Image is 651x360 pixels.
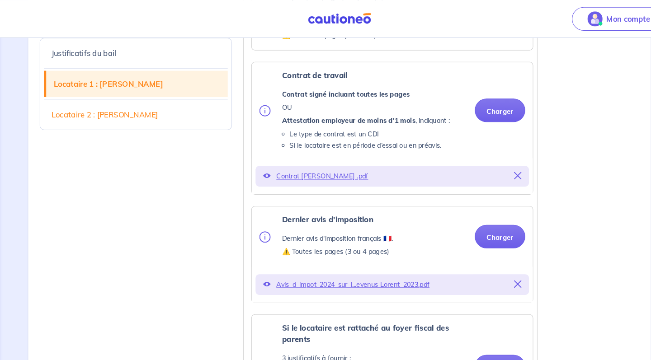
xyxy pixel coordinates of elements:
button: Voir [252,266,259,279]
img: illu_account_valid_menu.svg [563,11,578,25]
p: Mon compte [581,13,623,23]
a: Locataire 1 : [PERSON_NAME] [44,68,218,93]
strong: Contrat signé incluant toutes les pages [270,86,393,94]
a: Justificatifs du bail [42,38,218,64]
img: Cautioneo [292,12,359,23]
strong: Si le locataire est rattaché au foyer fiscal des parents [270,310,430,330]
a: Locataire 2 : [PERSON_NAME] [42,97,218,122]
p: Avis_d_impot_2024_sur_l...evenus Lorent_2023.pdf [265,266,487,279]
p: ⚠️ Toutes les pages (3 ou 4 pages) [270,236,377,247]
div: categoryName: tax-assessment, userCategory: cdi [241,197,511,290]
button: Supprimer [493,163,500,175]
button: Charger [455,94,504,117]
li: Le type de contrat est un CDI [278,123,431,134]
button: illu_account_valid_menu.svgMon compte [548,7,640,29]
li: Si le locataire est en période d’essai ou en préavis. [278,134,431,145]
strong: Dernier avis d'imposition [270,206,358,215]
img: info.svg [249,101,259,112]
p: Contrat [PERSON_NAME] .pdf [265,163,487,175]
p: , indiquant : [270,110,431,121]
strong: Dernier avis d'imposition du parent [278,352,388,360]
strong: Contrat de travail [270,68,333,77]
button: Supprimer [493,266,500,279]
div: categoryName: employment-contract, userCategory: cdi [241,59,511,187]
button: Charger [455,215,504,238]
p: Dernier avis d'imposition français 🇫🇷. [270,223,377,234]
button: Voir [252,163,259,175]
p: 3 justificatifs à fournir : [270,338,448,349]
img: info.svg [249,222,259,233]
p: OU [270,98,431,108]
strong: Attestation employeur de moins d'1 mois [270,112,398,120]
